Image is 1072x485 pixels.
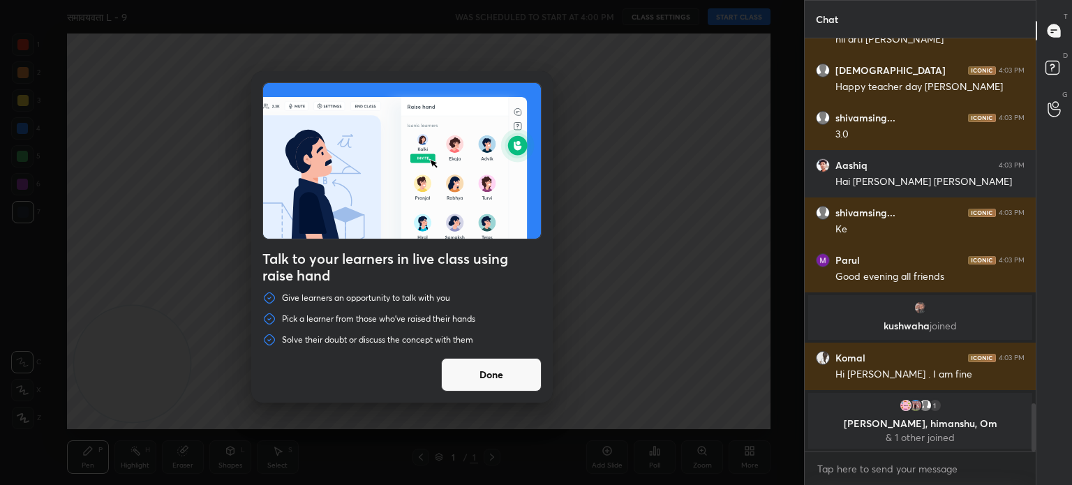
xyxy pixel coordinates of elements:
img: iconic-dark.1390631f.png [968,354,996,362]
div: 4:03 PM [999,354,1025,362]
h6: shivamsing... [835,207,895,219]
img: 8bb8d65a80d94a94ac07ef05e5651d12.jpg [816,158,830,172]
div: Hi [PERSON_NAME] . I am fine [835,368,1025,382]
h6: [DEMOGRAPHIC_DATA] [835,64,946,77]
p: T [1064,11,1068,22]
div: 4:03 PM [999,161,1025,170]
img: d02deea1aa3a43c49aeb4f7de2bf2db1.jpg [899,398,913,412]
h4: Talk to your learners in live class using raise hand [262,251,542,284]
button: Done [441,358,542,391]
h6: Komal [835,352,865,364]
p: [PERSON_NAME], himanshu, Om [817,418,1024,429]
p: Give learners an opportunity to talk with you [282,292,450,304]
span: joined [930,319,957,332]
img: iconic-dark.1390631f.png [968,209,996,217]
img: iconic-dark.1390631f.png [968,114,996,122]
img: default.png [816,64,830,77]
img: default.png [816,206,830,220]
img: preRahAdop.42c3ea74.svg [263,83,541,239]
div: Happy teacher day [PERSON_NAME] [835,80,1025,94]
div: Good evening all friends [835,270,1025,284]
img: iconic-dark.1390631f.png [968,66,996,75]
p: G [1062,89,1068,100]
div: 4:03 PM [999,114,1025,122]
img: default.png [918,398,932,412]
p: & 1 other joined [817,432,1024,443]
p: Solve their doubt or discuss the concept with them [282,334,473,345]
div: grid [805,38,1036,452]
p: kushwaha [817,320,1024,331]
div: 4:03 PM [999,66,1025,75]
div: Ke [835,223,1025,237]
div: 1 [928,398,942,412]
img: 45d3368bcebc47559986b9cbf780ce8d.jpg [816,351,830,365]
div: Hai [PERSON_NAME] [PERSON_NAME] [835,175,1025,189]
p: Chat [805,1,849,38]
div: hii arti [PERSON_NAME] [835,33,1025,47]
div: 4:03 PM [999,209,1025,217]
img: 068f3fbbd6de46c7bab659d74462068d.jpg [914,301,928,315]
img: 3b080a1dab5b4864a0a73ad1cc61f089.jpg [909,398,923,412]
h6: Aashiq [835,159,868,172]
h6: Parul [835,254,860,267]
p: D [1063,50,1068,61]
img: default.png [816,111,830,125]
div: 4:03 PM [999,256,1025,264]
h6: shivamsing... [835,112,895,124]
img: iconic-dark.1390631f.png [968,256,996,264]
div: 3.0 [835,128,1025,142]
p: Pick a learner from those who've raised their hands [282,313,475,324]
img: 3 [816,253,830,267]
